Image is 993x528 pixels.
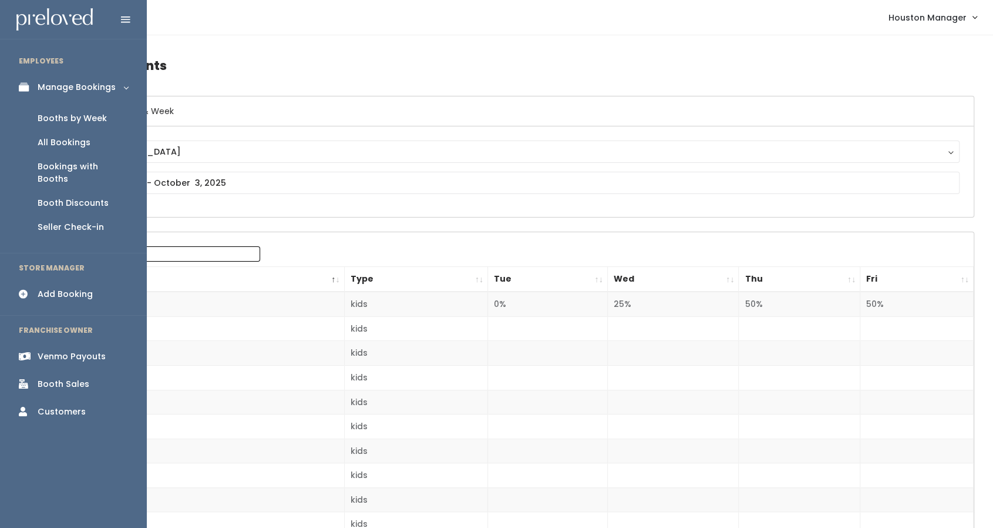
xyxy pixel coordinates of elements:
td: 5 [60,390,344,415]
td: 9 [60,487,344,512]
img: preloved logo [16,8,93,31]
td: kids [344,390,488,415]
td: kids [344,463,488,488]
td: kids [344,366,488,390]
td: 3 [60,341,344,366]
span: Houston Manager [888,11,967,24]
td: kids [344,487,488,512]
input: September 27 - October 3, 2025 [75,172,960,194]
td: kids [344,341,488,366]
td: 50% [860,292,974,316]
div: Manage Bookings [38,81,116,93]
td: 7 [60,439,344,463]
td: kids [344,439,488,463]
button: [GEOGRAPHIC_DATA] [75,141,960,163]
th: Fri: activate to sort column ascending [860,267,974,292]
td: 1 [60,292,344,316]
div: Add Booking [38,288,93,300]
td: 6 [60,415,344,439]
div: Booths by Week [38,112,107,125]
td: kids [344,292,488,316]
td: 50% [739,292,860,316]
div: Customers [38,406,86,418]
td: 25% [607,292,739,316]
th: Booth Number: activate to sort column descending [60,267,344,292]
th: Wed: activate to sort column ascending [607,267,739,292]
div: Booth Sales [38,378,89,390]
th: Thu: activate to sort column ascending [739,267,860,292]
a: Houston Manager [877,5,988,30]
div: All Bookings [38,136,90,149]
th: Tue: activate to sort column ascending [488,267,608,292]
div: Venmo Payouts [38,350,106,363]
h4: Booth Discounts [60,49,974,82]
td: kids [344,415,488,439]
div: Bookings with Booths [38,161,128,185]
td: 4 [60,366,344,390]
h6: Select Location & Week [60,96,974,126]
td: 2 [60,316,344,341]
div: Seller Check-in [38,221,104,233]
td: 8 [60,463,344,488]
div: [GEOGRAPHIC_DATA] [86,145,948,158]
div: Booth Discounts [38,197,109,209]
th: Type: activate to sort column ascending [344,267,488,292]
td: 0% [488,292,608,316]
label: Search: [68,246,260,262]
input: Search: [110,246,260,262]
td: kids [344,316,488,341]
